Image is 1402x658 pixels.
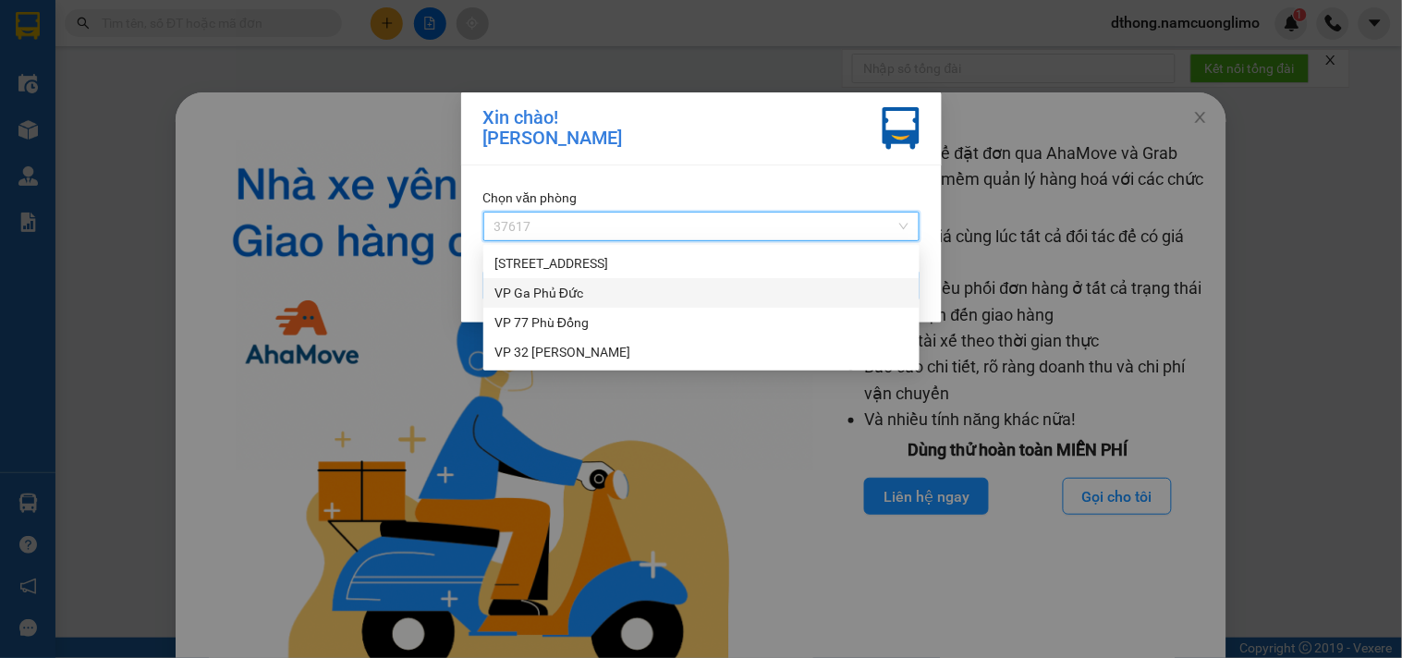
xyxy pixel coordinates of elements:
[494,253,908,274] div: [STREET_ADDRESS]
[483,337,920,367] div: VP 32 Mạc Thái Tổ
[483,107,623,150] div: Xin chào! [PERSON_NAME]
[483,308,920,337] div: VP 77 Phù Đổng
[494,283,908,303] div: VP Ga Phủ Đức
[494,213,908,240] span: 37617
[483,188,920,208] div: Chọn văn phòng
[483,249,920,278] div: 142 Hai Bà Trưng
[883,107,920,150] img: vxr-icon
[494,312,908,333] div: VP 77 Phù Đổng
[494,342,908,362] div: VP 32 [PERSON_NAME]
[483,278,920,308] div: VP Ga Phủ Đức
